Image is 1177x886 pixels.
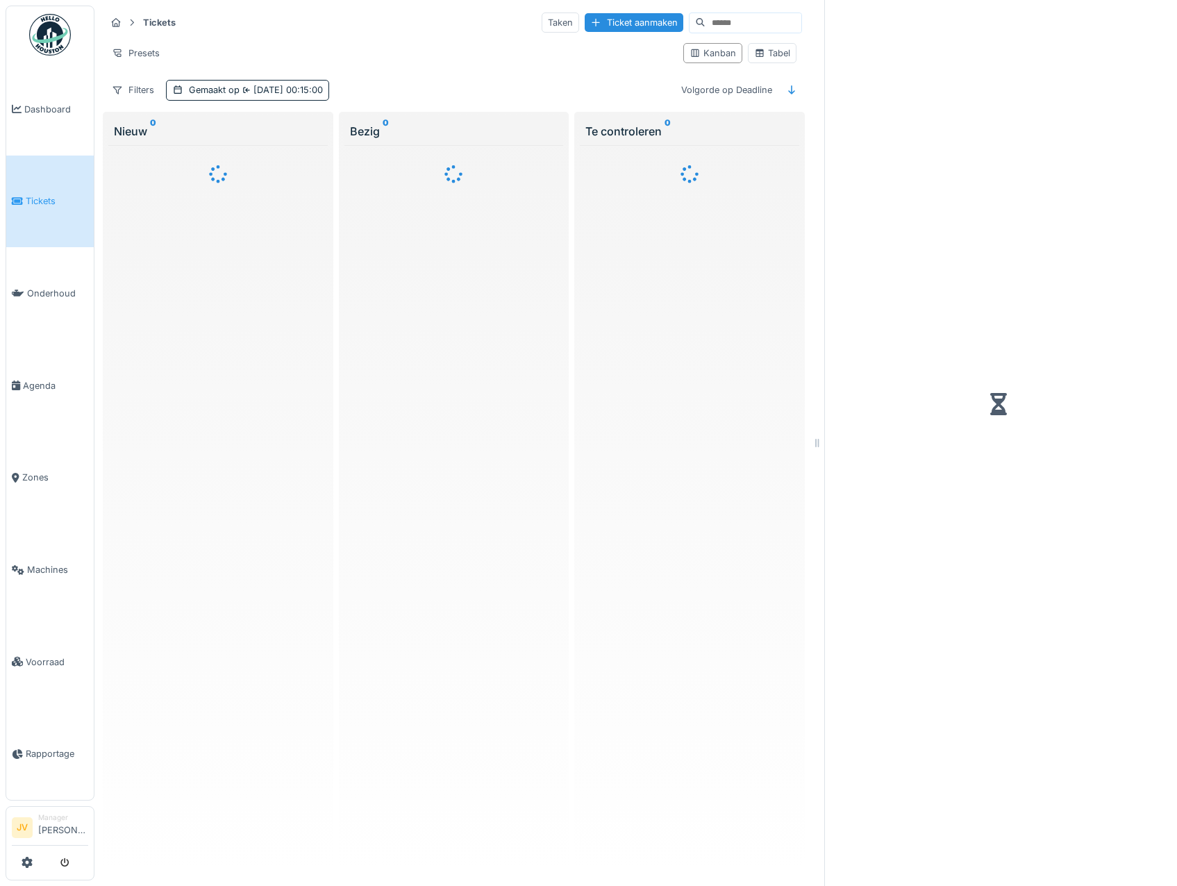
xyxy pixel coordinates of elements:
span: [DATE] 00:15:00 [240,85,323,95]
span: Voorraad [26,655,88,669]
strong: Tickets [137,16,181,29]
sup: 0 [665,123,671,140]
a: Voorraad [6,616,94,708]
div: Ticket aanmaken [585,13,683,32]
div: Taken [542,12,579,33]
a: Agenda [6,340,94,432]
img: Badge_color-CXgf-gQk.svg [29,14,71,56]
div: Te controleren [585,123,794,140]
a: Dashboard [6,63,94,156]
div: Tabel [754,47,790,60]
span: Agenda [23,379,88,392]
sup: 0 [383,123,389,140]
a: Onderhoud [6,247,94,340]
a: Rapportage [6,708,94,801]
div: Bezig [350,123,558,140]
div: Nieuw [114,123,322,140]
div: Kanban [690,47,736,60]
div: Manager [38,812,88,823]
li: JV [12,817,33,838]
span: Zones [22,471,88,484]
span: Dashboard [24,103,88,116]
a: Zones [6,432,94,524]
span: Tickets [26,194,88,208]
div: Gemaakt op [189,83,323,97]
a: Machines [6,524,94,616]
div: Filters [106,80,160,100]
span: Rapportage [26,747,88,760]
div: Volgorde op Deadline [675,80,778,100]
sup: 0 [150,123,156,140]
span: Onderhoud [27,287,88,300]
li: [PERSON_NAME] [38,812,88,842]
a: Tickets [6,156,94,248]
span: Machines [27,563,88,576]
div: Presets [106,43,166,63]
a: JV Manager[PERSON_NAME] [12,812,88,846]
